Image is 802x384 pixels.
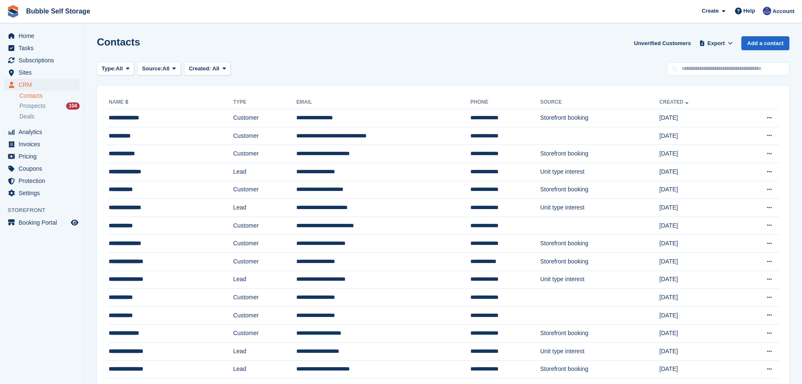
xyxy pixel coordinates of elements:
a: menu [4,187,80,199]
span: Prospects [19,102,46,110]
a: Unverified Customers [630,36,694,50]
td: [DATE] [660,235,736,253]
td: Customer [233,235,296,253]
td: Storefront booking [540,181,660,199]
td: [DATE] [660,163,736,181]
span: Settings [19,187,69,199]
td: Lead [233,271,296,289]
a: menu [4,126,80,138]
td: Customer [233,145,296,163]
a: menu [4,175,80,187]
td: [DATE] [660,199,736,217]
span: CRM [19,79,69,91]
td: [DATE] [660,342,736,360]
span: Export [708,39,725,48]
td: Lead [233,163,296,181]
td: Customer [233,325,296,343]
td: [DATE] [660,271,736,289]
td: [DATE] [660,145,736,163]
a: Preview store [70,218,80,228]
td: Storefront booking [540,235,660,253]
span: Created: [189,65,211,72]
img: Stuart Jackson [763,7,771,15]
a: menu [4,79,80,91]
span: Protection [19,175,69,187]
h1: Contacts [97,36,140,48]
a: Name [109,99,130,105]
td: Lead [233,342,296,360]
td: Lead [233,199,296,217]
a: Bubble Self Storage [23,4,94,18]
td: Customer [233,252,296,271]
a: Prospects 104 [19,102,80,110]
a: menu [4,42,80,54]
td: Unit type interest [540,163,660,181]
td: Customer [233,217,296,235]
a: Created [660,99,690,105]
td: Unit type interest [540,342,660,360]
td: Customer [233,181,296,199]
td: [DATE] [660,306,736,325]
td: [DATE] [660,289,736,307]
button: Type: All [97,62,134,76]
span: Subscriptions [19,54,69,66]
span: Storefront [8,206,84,215]
a: Deals [19,112,80,121]
a: Add a contact [741,36,789,50]
button: Export [697,36,735,50]
span: Create [702,7,719,15]
span: Analytics [19,126,69,138]
th: Phone [470,96,540,109]
span: Pricing [19,150,69,162]
span: Account [772,7,794,16]
td: Unit type interest [540,199,660,217]
td: Customer [233,289,296,307]
td: Unit type interest [540,271,660,289]
td: [DATE] [660,252,736,271]
button: Source: All [137,62,181,76]
span: Deals [19,113,35,121]
a: menu [4,138,80,150]
span: Invoices [19,138,69,150]
th: Type [233,96,296,109]
td: [DATE] [660,217,736,235]
td: Lead [233,360,296,379]
a: menu [4,163,80,175]
span: Tasks [19,42,69,54]
button: Created: All [184,62,231,76]
td: [DATE] [660,127,736,145]
td: Storefront booking [540,252,660,271]
img: stora-icon-8386f47178a22dfd0bd8f6a31ec36ba5ce8667c1dd55bd0f319d3a0aa187defe.svg [7,5,19,18]
a: menu [4,54,80,66]
a: menu [4,217,80,228]
span: Help [743,7,755,15]
td: Storefront booking [540,109,660,127]
td: Customer [233,306,296,325]
span: Coupons [19,163,69,175]
a: menu [4,67,80,78]
span: Booking Portal [19,217,69,228]
td: [DATE] [660,360,736,379]
td: Storefront booking [540,325,660,343]
a: Contacts [19,92,80,100]
th: Email [296,96,470,109]
td: [DATE] [660,181,736,199]
td: Storefront booking [540,145,660,163]
th: Source [540,96,660,109]
td: Customer [233,109,296,127]
a: menu [4,150,80,162]
td: Customer [233,127,296,145]
span: Type: [102,64,116,73]
span: Home [19,30,69,42]
td: Storefront booking [540,360,660,379]
a: menu [4,30,80,42]
td: [DATE] [660,109,736,127]
div: 104 [66,102,80,110]
span: Source: [142,64,162,73]
span: All [116,64,123,73]
td: [DATE] [660,325,736,343]
span: All [212,65,220,72]
span: All [163,64,170,73]
span: Sites [19,67,69,78]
